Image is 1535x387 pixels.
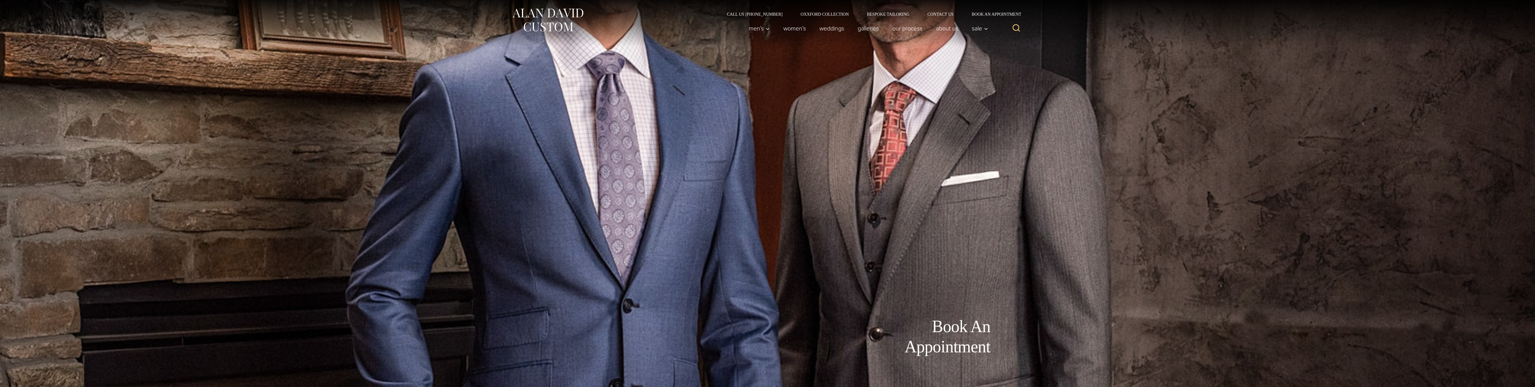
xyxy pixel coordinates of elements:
a: Our Process [885,22,929,34]
button: View Search Form [1009,21,1024,36]
img: Alan David Custom [512,7,584,33]
a: Women’s [776,22,813,34]
nav: Secondary Navigation [718,12,1024,16]
a: Call Us [PHONE_NUMBER] [718,12,792,16]
span: Sale [972,25,988,31]
a: Galleries [851,22,885,34]
a: Book an Appointment [962,12,1023,16]
a: Bespoke Tailoring [858,12,918,16]
nav: Primary Navigation [742,22,991,34]
a: Contact Us [919,12,963,16]
span: Men’s [749,25,770,31]
h1: Book An Appointment [855,316,991,357]
a: About Us [929,22,965,34]
a: weddings [813,22,851,34]
a: Oxxford Collection [791,12,858,16]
